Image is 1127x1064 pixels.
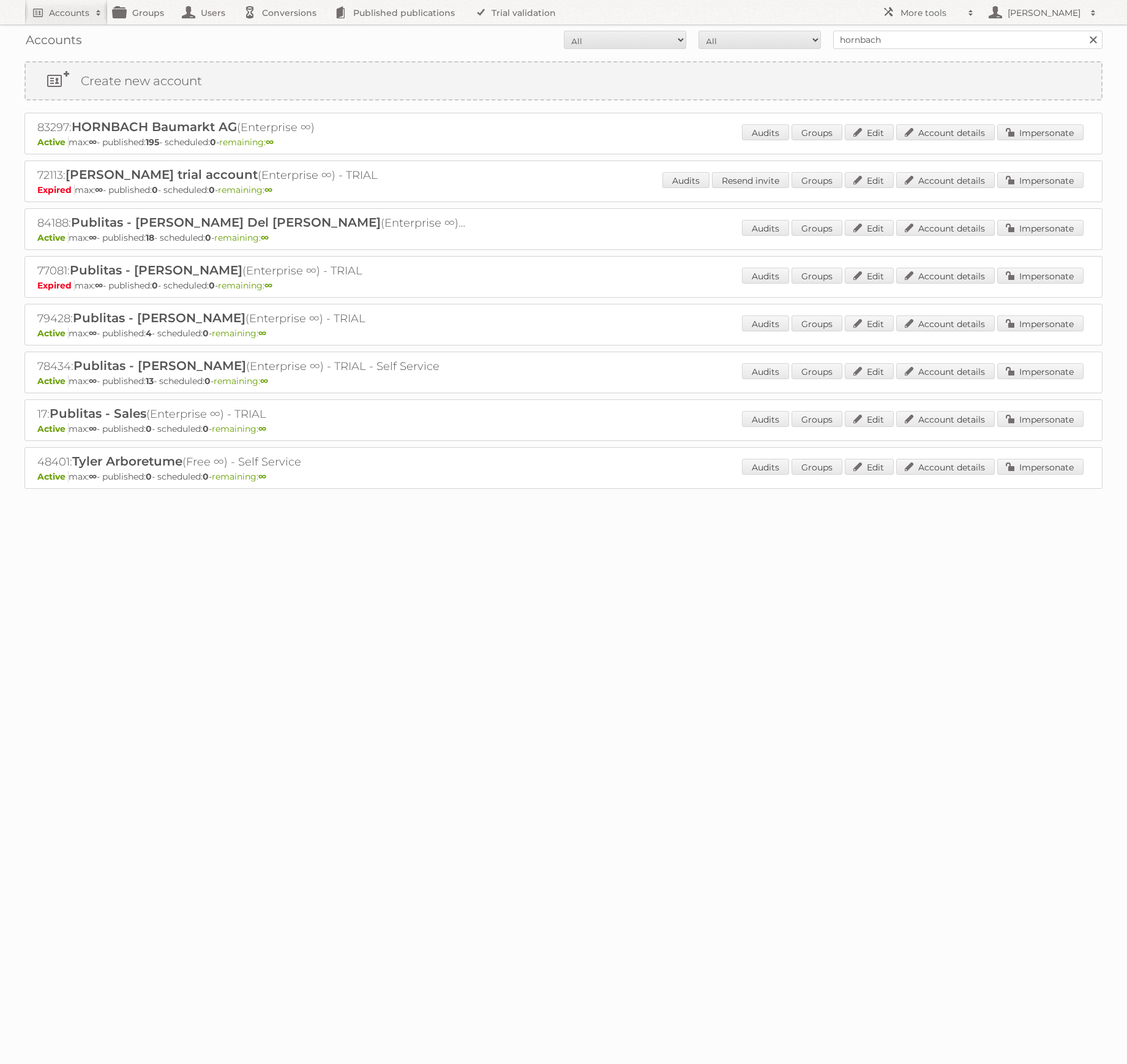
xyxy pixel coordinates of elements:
[219,137,274,148] span: remaining:
[37,184,75,195] span: Expired
[896,268,995,284] a: Account details
[742,220,789,236] a: Audits
[845,411,894,427] a: Edit
[50,406,146,421] span: Publitas - Sales
[146,423,152,434] strong: 0
[218,280,272,291] span: remaining:
[218,184,272,195] span: remaining:
[95,184,103,195] strong: ∞
[258,423,266,434] strong: ∞
[89,471,97,482] strong: ∞
[73,311,245,325] span: Publitas - [PERSON_NAME]
[89,328,97,339] strong: ∞
[845,363,894,379] a: Edit
[37,119,466,135] h2: 83297: (Enterprise ∞)
[49,7,89,19] h2: Accounts
[997,268,1084,284] a: Impersonate
[71,215,381,230] span: Publitas - [PERSON_NAME] Del [PERSON_NAME]
[792,411,842,427] a: Groups
[37,406,466,422] h2: 17: (Enterprise ∞) - TRIAL
[72,119,237,134] span: HORNBACH Baumarkt AG
[712,172,789,188] a: Resend invite
[997,315,1084,331] a: Impersonate
[89,232,97,243] strong: ∞
[209,184,215,195] strong: 0
[26,62,1101,99] a: Create new account
[896,124,995,140] a: Account details
[205,232,211,243] strong: 0
[792,124,842,140] a: Groups
[264,280,272,291] strong: ∞
[742,315,789,331] a: Audits
[146,375,154,387] strong: 13
[742,124,789,140] a: Audits
[845,220,894,236] a: Edit
[845,268,894,284] a: Edit
[37,328,69,339] span: Active
[72,454,182,469] span: Tyler Arboretume
[146,232,154,243] strong: 18
[37,328,1090,339] p: max: - published: - scheduled: -
[209,280,215,291] strong: 0
[845,124,894,140] a: Edit
[845,172,894,188] a: Edit
[95,280,103,291] strong: ∞
[900,7,962,19] h2: More tools
[1005,7,1084,19] h2: [PERSON_NAME]
[997,411,1084,427] a: Impersonate
[212,471,266,482] span: remaining:
[89,137,97,148] strong: ∞
[37,137,69,148] span: Active
[37,184,1090,195] p: max: - published: - scheduled: -
[662,172,710,188] a: Audits
[73,358,246,373] span: Publitas - [PERSON_NAME]
[896,363,995,379] a: Account details
[212,423,266,434] span: remaining:
[997,363,1084,379] a: Impersonate
[37,375,69,387] span: Active
[896,220,995,236] a: Account details
[742,268,789,284] a: Audits
[260,375,268,387] strong: ∞
[152,184,158,195] strong: 0
[37,167,466,183] h2: 72113: (Enterprise ∞) - TRIAL
[89,423,97,434] strong: ∞
[37,423,69,434] span: Active
[997,459,1084,475] a: Impersonate
[37,311,466,326] h2: 79428: (Enterprise ∞) - TRIAL
[37,358,466,374] h2: 78434: (Enterprise ∞) - TRIAL - Self Service
[742,411,789,427] a: Audits
[152,280,158,291] strong: 0
[37,232,69,243] span: Active
[204,375,211,387] strong: 0
[203,471,209,482] strong: 0
[37,232,1090,243] p: max: - published: - scheduled: -
[997,172,1084,188] a: Impersonate
[37,280,1090,291] p: max: - published: - scheduled: -
[264,184,272,195] strong: ∞
[792,363,842,379] a: Groups
[146,137,159,148] strong: 195
[997,124,1084,140] a: Impersonate
[66,167,258,182] span: [PERSON_NAME] trial account
[214,375,268,387] span: remaining:
[37,471,69,482] span: Active
[266,137,274,148] strong: ∞
[896,411,995,427] a: Account details
[258,328,266,339] strong: ∞
[845,459,894,475] a: Edit
[37,471,1090,482] p: max: - published: - scheduled: -
[214,232,269,243] span: remaining:
[203,328,209,339] strong: 0
[37,215,466,231] h2: 84188: (Enterprise ∞) - TRIAL - Self Service
[37,137,1090,148] p: max: - published: - scheduled: -
[792,459,842,475] a: Groups
[742,363,789,379] a: Audits
[792,220,842,236] a: Groups
[792,172,842,188] a: Groups
[792,268,842,284] a: Groups
[896,172,995,188] a: Account details
[37,375,1090,387] p: max: - published: - scheduled: -
[896,459,995,475] a: Account details
[997,220,1084,236] a: Impersonate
